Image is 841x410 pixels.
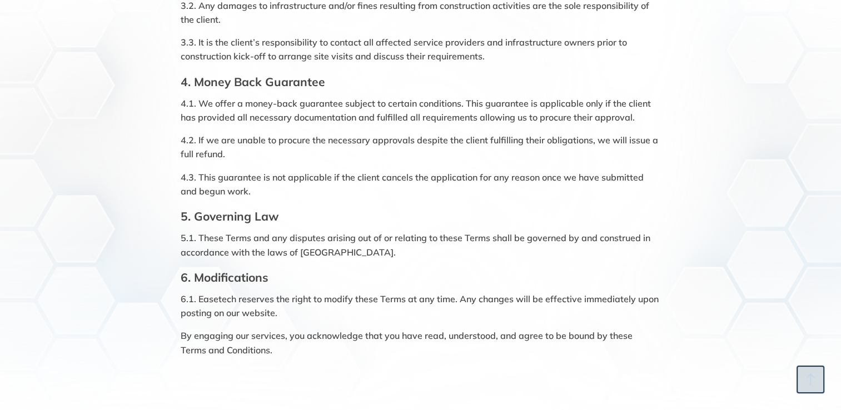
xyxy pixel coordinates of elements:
[181,207,660,226] h2: 5. Governing Law
[181,292,660,320] p: 6.1. Easetech reserves the right to modify these Terms at any time. Any changes will be effective...
[181,171,660,198] p: 4.3. This guarantee is not applicable if the client cancels the application for any reason once w...
[181,268,660,287] h2: 6. Modifications
[181,231,660,259] p: 5.1. These Terms and any disputes arising out of or relating to these Terms shall be governed by ...
[181,329,660,357] p: By engaging our services, you acknowledge that you have read, understood, and agree to be bound b...
[181,97,660,124] p: 4.1. We offer a money-back guarantee subject to certain conditions. This guarantee is applicable ...
[181,36,660,63] p: 3.3. It is the client’s responsibility to contact all affected service providers and infrastructu...
[181,133,660,161] p: 4.2. If we are unable to procure the necessary approvals despite the client fulfilling their obli...
[181,73,660,91] h2: 4. Money Back Guarantee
